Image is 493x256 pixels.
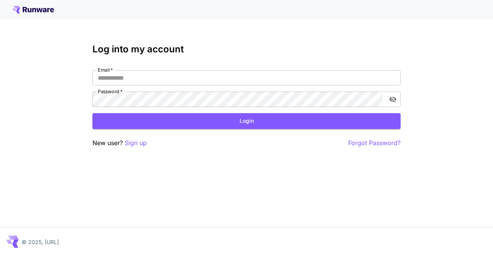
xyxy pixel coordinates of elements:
[98,67,113,73] label: Email
[348,138,401,148] button: Forgot Password?
[22,238,59,246] p: © 2025, [URL]
[125,138,147,148] button: Sign up
[98,88,122,95] label: Password
[92,44,401,55] h3: Log into my account
[92,113,401,129] button: Login
[386,92,400,106] button: toggle password visibility
[92,138,147,148] p: New user?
